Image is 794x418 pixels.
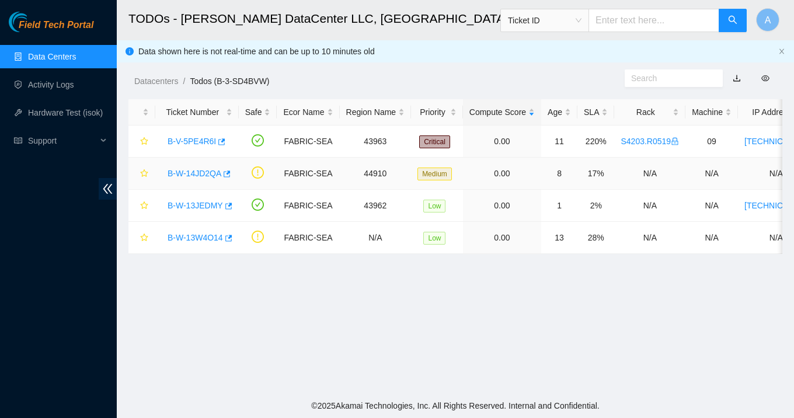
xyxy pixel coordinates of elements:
span: star [140,137,148,147]
button: star [135,228,149,247]
td: N/A [685,222,738,254]
button: star [135,196,149,215]
td: FABRIC-SEA [277,190,339,222]
td: N/A [685,158,738,190]
td: 8 [541,158,577,190]
span: star [140,169,148,179]
td: 0.00 [463,126,541,158]
a: B-V-5PE4R6I [168,137,216,146]
a: Akamai TechnologiesField Tech Portal [9,21,93,36]
span: check-circle [252,134,264,147]
td: 220% [577,126,614,158]
button: star [135,132,149,151]
td: 13 [541,222,577,254]
td: 43962 [340,190,412,222]
span: star [140,234,148,243]
a: S4203.R0519lock [621,137,679,146]
span: check-circle [252,198,264,211]
td: N/A [614,190,685,222]
span: star [140,201,148,211]
a: Datacenters [134,76,178,86]
footer: © 2025 Akamai Technologies, Inc. All Rights Reserved. Internal and Confidential. [117,393,794,418]
a: Data Centers [28,52,76,61]
span: Medium [417,168,452,180]
span: Ticket ID [508,12,581,29]
span: Support [28,129,97,152]
td: N/A [685,190,738,222]
td: 17% [577,158,614,190]
button: search [719,9,747,32]
a: Todos (B-3-SD4BVW) [190,76,269,86]
span: lock [671,137,679,145]
span: double-left [99,178,117,200]
button: star [135,164,149,183]
a: Activity Logs [28,80,74,89]
button: A [756,8,779,32]
input: Search [631,72,707,85]
td: 0.00 [463,158,541,190]
td: 28% [577,222,614,254]
span: search [728,15,737,26]
span: Critical [419,135,450,148]
span: exclamation-circle [252,166,264,179]
a: B-W-13JEDMY [168,201,223,210]
span: Low [423,200,445,213]
td: N/A [340,222,412,254]
span: Low [423,232,445,245]
span: read [14,137,22,145]
td: N/A [614,158,685,190]
button: download [724,69,750,88]
td: 2% [577,190,614,222]
a: download [733,74,741,83]
span: A [765,13,771,27]
td: 43963 [340,126,412,158]
a: B-W-13W4O14 [168,233,223,242]
td: 44910 [340,158,412,190]
span: Field Tech Portal [19,20,93,31]
span: eye [761,74,769,82]
button: close [778,48,785,55]
td: 11 [541,126,577,158]
td: N/A [614,222,685,254]
td: FABRIC-SEA [277,222,339,254]
span: / [183,76,185,86]
span: exclamation-circle [252,231,264,243]
a: B-W-14JD2QA [168,169,221,178]
td: 0.00 [463,190,541,222]
td: FABRIC-SEA [277,126,339,158]
td: 1 [541,190,577,222]
img: Akamai Technologies [9,12,59,32]
td: 0.00 [463,222,541,254]
a: Hardware Test (isok) [28,108,103,117]
input: Enter text here... [588,9,719,32]
td: 09 [685,126,738,158]
td: FABRIC-SEA [277,158,339,190]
